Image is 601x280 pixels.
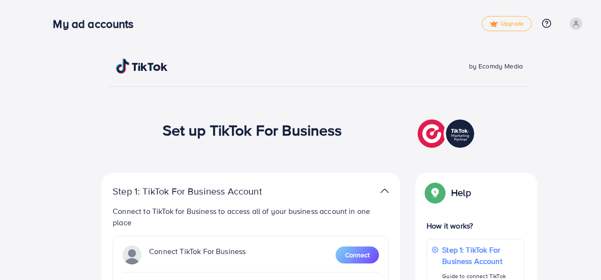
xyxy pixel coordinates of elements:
img: Popup guide [427,184,444,201]
img: TikTok [116,59,168,74]
p: How it works? [427,220,524,231]
a: tickUpgrade [482,16,532,31]
p: Connect TikTok For Business [149,246,246,264]
span: by Ecomdy Media [469,61,523,71]
img: TikTok partner [380,184,389,198]
p: Step 1: TikTok For Business Account [442,244,519,267]
img: tick [490,21,498,27]
img: TikTok partner [123,246,141,264]
span: Connect [345,250,370,260]
p: Step 1: TikTok For Business Account [113,186,292,197]
h3: My ad accounts [53,17,141,31]
h1: Set up TikTok For Business [163,121,342,139]
button: Connect [336,246,379,263]
p: Connect to TikTok for Business to access all of your business account in one place [113,205,389,228]
p: Help [451,187,471,198]
span: Upgrade [490,20,524,27]
img: TikTok partner [418,117,477,150]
